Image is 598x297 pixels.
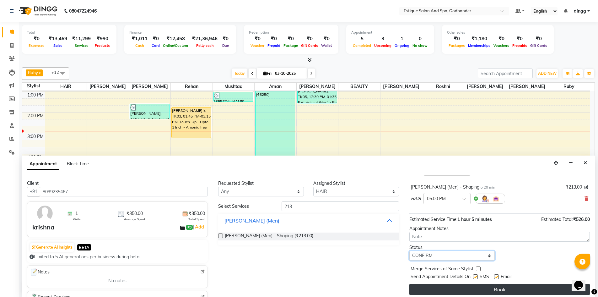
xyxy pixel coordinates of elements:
[220,35,231,42] div: ₹0
[393,35,411,42] div: 1
[127,210,143,217] span: ₹350.00
[108,278,127,284] span: No notes
[373,43,393,48] span: Upcoming
[255,83,296,91] span: Aman
[373,35,393,42] div: 3
[548,83,590,91] span: Ruby
[75,210,78,217] span: 1
[479,185,495,190] small: for
[447,35,466,42] div: ₹0
[190,35,220,42] div: ₹21,36,946
[249,30,333,35] div: Redemption
[484,185,495,190] span: 20 min
[409,284,590,295] button: Book
[411,43,429,48] span: No show
[27,43,46,48] span: Expenses
[129,83,171,91] span: [PERSON_NAME]
[266,43,282,48] span: Prepaid
[282,43,299,48] span: Package
[93,43,111,48] span: Products
[447,43,466,48] span: Packages
[297,83,338,91] span: [PERSON_NAME]
[464,83,506,91] span: [PERSON_NAME]
[26,154,45,161] div: 4:00 PM
[409,225,590,232] div: Appointment Notes
[573,217,590,222] span: ₹526.00
[194,223,205,231] a: Add
[52,43,64,48] span: Sales
[129,30,231,35] div: Finance
[69,2,97,20] b: 08047224946
[73,217,81,222] span: Visits
[93,35,111,42] div: ₹990
[249,35,266,42] div: ₹0
[30,254,205,260] div: Limited to 5 AI generations per business during beta.
[27,35,46,42] div: ₹0
[538,71,557,76] span: ADD NEW
[282,35,299,42] div: ₹0
[481,195,488,202] img: Hairdresser.png
[529,43,549,48] span: Gift Cards
[218,180,304,187] div: Requested Stylist
[581,158,590,168] button: Close
[536,69,558,78] button: ADD NEW
[351,35,373,42] div: 5
[51,70,64,75] span: +12
[422,83,464,91] span: Roshni
[134,43,146,48] span: Cash
[161,43,190,48] span: Online/Custom
[409,217,457,222] span: Estimated Service Time:
[351,30,429,35] div: Appointment
[480,273,489,281] span: SMS
[411,35,429,42] div: 0
[221,215,396,226] button: [PERSON_NAME] (Men)
[447,30,549,35] div: Other sales
[466,35,492,42] div: ₹1,180
[70,35,93,42] div: ₹11,299
[188,217,205,222] span: Total Spent
[478,69,533,78] input: Search Appointment
[46,35,70,42] div: ₹13,469
[541,217,573,222] span: Estimated Total:
[393,43,411,48] span: Ongoing
[411,266,473,273] span: Merge Services of Same Stylist
[40,187,208,196] input: Search by Name/Mobile/Email/Code
[529,35,549,42] div: ₹0
[193,223,205,231] span: |
[232,69,247,78] span: Today
[27,30,111,35] div: Total
[256,40,295,164] div: [PERSON_NAME], TK01, 10:30 AM-04:30 PM, Global Color (with [MEDICAL_DATA]) - Hair Upto Waist (₹57...
[130,104,169,119] div: [PERSON_NAME], TK07, 01:35 PM-02:20 PM, Haircut (Men) - By Master Stylist (₹313)
[186,225,193,230] span: ₹0
[73,43,90,48] span: Services
[492,43,511,48] span: Vouchers
[87,83,129,91] span: [PERSON_NAME]
[36,204,54,223] img: avatar
[466,43,492,48] span: Memberships
[189,210,205,217] span: ₹350.00
[351,43,373,48] span: Completed
[172,107,211,138] div: [PERSON_NAME] k, TK03, 01:45 PM-03:15 PM, Touch-Up - Upto 1 Inch - Amonia free
[38,70,41,75] a: x
[124,217,145,222] span: Average Spent
[411,195,421,202] span: HAIR
[171,83,213,91] span: Rehan
[501,273,511,281] span: Email
[585,185,588,189] i: Edit price
[161,35,190,42] div: ₹12,458
[150,43,161,48] span: Card
[298,82,337,103] div: [PERSON_NAME], TK05, 12:30 PM-01:35 PM, Haircut (Men) - By Master Stylist,[PERSON_NAME] (Men) - S...
[16,2,59,20] img: logo
[213,83,255,91] span: mushtaq
[411,273,471,281] span: Send Appointment Details On
[27,187,40,196] button: +91
[26,92,45,98] div: 1:00 PM
[77,244,91,250] span: BETA
[457,217,492,222] span: 1 hour 5 minutes
[150,35,161,42] div: ₹0
[492,195,500,202] img: Interior.png
[411,184,495,190] div: [PERSON_NAME] (Men) - Shaping
[27,180,208,187] div: Client
[22,83,45,89] div: Stylist
[262,71,273,76] span: Fri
